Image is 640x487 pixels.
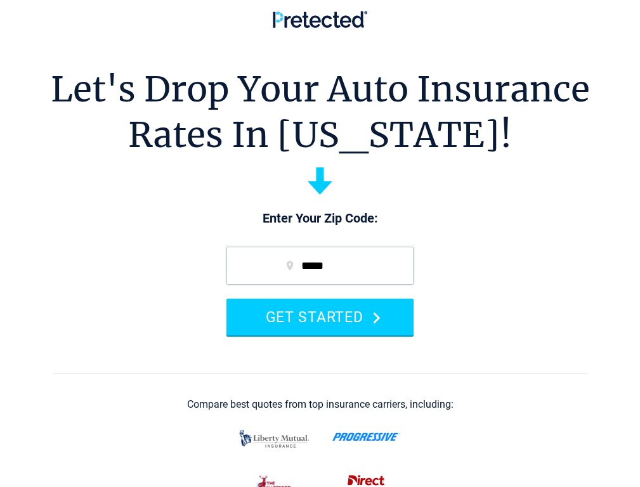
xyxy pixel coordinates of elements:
[273,11,367,28] img: Pretected Logo
[226,247,414,285] input: zip code
[214,210,426,228] p: Enter Your Zip Code:
[51,67,590,158] h1: Let's Drop Your Auto Insurance Rates In [US_STATE]!
[187,399,454,410] div: Compare best quotes from top insurance carriers, including:
[332,432,400,441] img: progressive
[226,299,414,335] button: GET STARTED
[236,424,313,454] img: liberty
